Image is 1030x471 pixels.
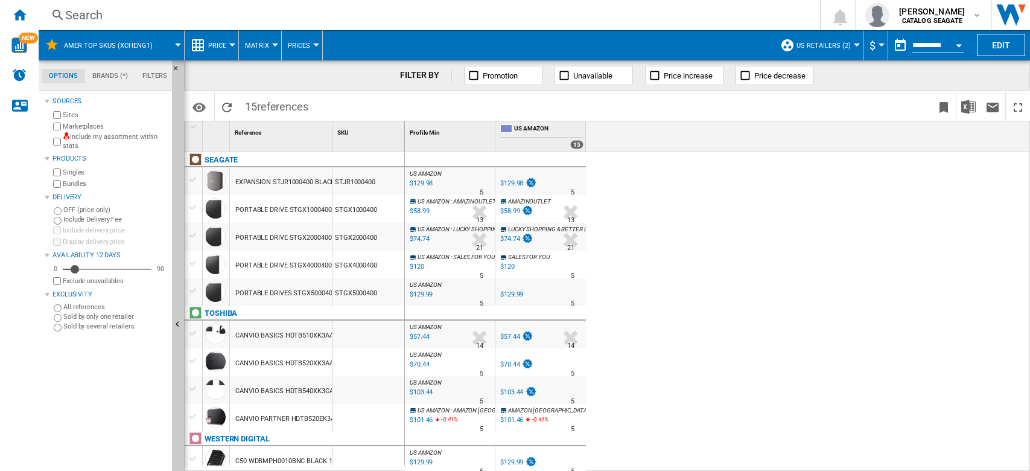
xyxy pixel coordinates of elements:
div: Exclusivity [52,290,167,300]
div: US retailers (2) [780,30,857,60]
div: Delivery Time : 5 days [571,423,574,435]
div: Last updated : Thursday, 18 September 2025 16:57 [408,414,433,426]
div: FILTER BY [400,69,451,82]
i: % [440,414,447,429]
div: CANVIO BASICS HDTB520XK3AA BLACK 2TB [235,350,369,377]
div: Last updated : Thursday, 18 September 2025 16:57 [408,359,429,371]
div: Sort None [205,121,229,140]
span: Profile Min [410,129,440,136]
span: SKU [337,129,349,136]
input: Sold by several retailers [54,324,62,332]
div: Availability 12 Days [52,251,167,260]
label: Exclude unavailables [63,277,167,286]
div: Last updated : Thursday, 18 September 2025 17:06 [408,386,433,399]
div: Sources [52,97,167,106]
div: Delivery Time : 5 days [571,298,574,310]
span: LUCKY SHOPPING & BETTER LIVING [508,226,602,232]
button: md-calendar [888,33,912,57]
div: $120 [498,261,515,273]
input: Marketplaces [53,123,61,130]
input: Include Delivery Fee [54,217,62,225]
md-tab-item: Filters [135,69,174,83]
input: Display delivery price [53,238,61,246]
button: Prices [288,30,316,60]
button: Hide [172,60,186,82]
button: Options [187,96,211,118]
input: All references [54,304,62,312]
button: Price increase [645,66,723,85]
span: 15 [239,92,314,118]
div: Delivery Time : 5 days [480,298,483,310]
span: AMAZON [GEOGRAPHIC_DATA] [508,407,589,414]
div: AMER TOP SKUs (xcheng1) [45,30,178,60]
button: Matrix [245,30,275,60]
button: Reload [215,92,239,121]
button: Send this report by email [981,92,1005,121]
div: Products [52,154,167,164]
label: Include delivery price [63,226,167,235]
md-tab-item: Options [42,69,85,83]
div: $57.44 [500,333,520,341]
button: Bookmark this report [932,92,956,121]
button: $ [869,30,882,60]
label: Include my assortment within stats [63,132,167,151]
div: $74.74 [498,233,533,245]
button: Price decrease [736,66,814,85]
img: promotionV3.png [521,359,533,369]
div: STGX4000400 [332,251,404,278]
div: Click to filter on that brand [205,432,270,446]
div: Delivery Time : 13 days [567,214,574,226]
div: $58.99 [500,207,520,215]
button: Unavailable [555,66,633,85]
div: Last updated : Thursday, 18 September 2025 16:56 [408,178,433,190]
b: CATALOG SEAGATE [902,17,962,25]
span: Reference [235,129,261,136]
div: Delivery Time : 5 days [571,187,574,199]
div: Sort None [335,121,404,140]
div: CANVIO PARTNER HDTB520EK3AB BLACK 2TB [235,405,374,433]
div: Delivery Time : 14 days [476,340,483,352]
div: Last updated : Thursday, 18 September 2025 17:00 [408,457,433,469]
label: Sites [63,111,167,120]
span: Promotion [483,71,518,80]
label: Display delivery price [63,237,167,246]
img: promotionV3.png [521,331,533,341]
div: PORTABLE DRIVE STGX1000400 BLACK 1TB [235,196,367,224]
span: Price [208,42,226,50]
span: Price increase [664,71,713,80]
span: US AMAZON [418,254,450,260]
span: US AMAZON [410,449,442,456]
button: Open calendar [948,33,970,54]
img: alerts-logo.svg [12,68,27,82]
div: $101.46 [500,416,523,424]
div: Delivery [52,193,167,202]
button: Edit [977,34,1025,56]
span: Matrix [245,42,269,50]
button: Promotion [464,66,542,85]
div: Delivery Time : 5 days [480,423,483,435]
div: Last updated : Thursday, 18 September 2025 16:56 [408,233,429,245]
img: promotionV3.png [525,386,537,397]
span: -0.41 [532,416,544,423]
span: references [257,100,308,113]
div: Delivery Time : 5 days [571,396,574,408]
input: Include my assortment within stats [53,134,61,149]
input: OFF (price only) [54,207,62,215]
span: US AMAZON [410,351,442,358]
div: Price [191,30,232,60]
div: STGX1000400 [332,195,404,223]
span: : AMAZINOUTLET [451,198,496,205]
div: $101.46 [498,414,523,426]
div: Sort None [407,121,495,140]
div: Last updated : Thursday, 18 September 2025 17:01 [408,205,429,217]
button: Download in Excel [956,92,981,121]
button: Price [208,30,232,60]
div: Search [65,7,789,24]
div: PORTABLE DRIVES STGX5000400 BLACK 5TB [235,280,371,307]
img: profile.jpg [865,3,889,27]
div: Click to filter on that brand [205,153,238,167]
div: SKU Sort None [335,121,404,140]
